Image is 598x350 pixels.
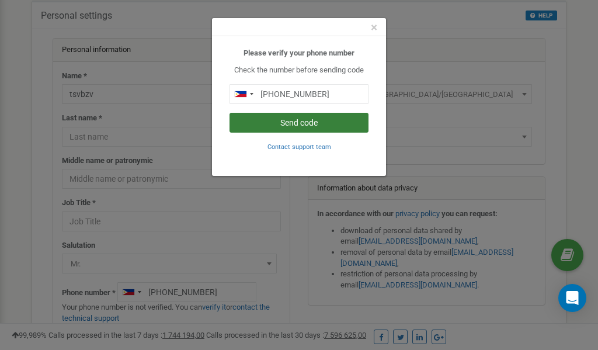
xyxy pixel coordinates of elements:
[230,65,368,76] p: Check the number before sending code
[371,22,377,34] button: Close
[244,48,354,57] b: Please verify your phone number
[230,113,368,133] button: Send code
[230,84,368,104] input: 0905 123 4567
[558,284,586,312] div: Open Intercom Messenger
[267,142,331,151] a: Contact support team
[371,20,377,34] span: ×
[230,85,257,103] div: Telephone country code
[267,143,331,151] small: Contact support team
